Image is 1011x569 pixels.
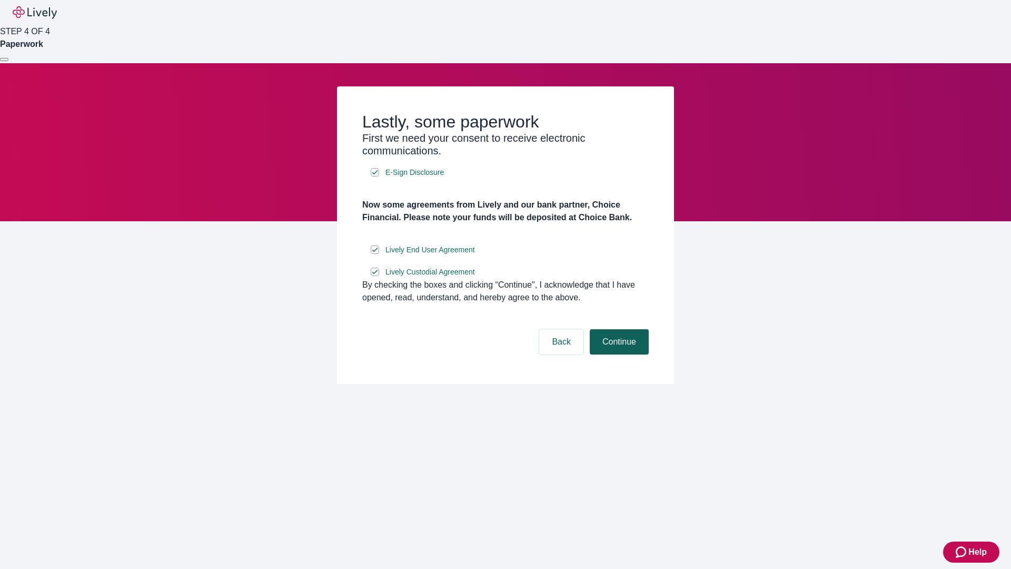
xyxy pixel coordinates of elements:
button: Continue [590,329,649,355]
div: By checking the boxes and clicking “Continue", I acknowledge that I have opened, read, understand... [362,279,649,304]
h3: First we need your consent to receive electronic communications. [362,132,649,157]
span: Lively Custodial Agreement [385,267,475,278]
svg: Zendesk support icon [956,546,968,558]
button: Zendesk support iconHelp [943,542,999,563]
a: e-sign disclosure document [383,266,477,279]
h4: Now some agreements from Lively and our bank partner, Choice Financial. Please note your funds wi... [362,199,649,224]
span: E-Sign Disclosure [385,167,444,178]
button: Back [539,329,583,355]
h2: Lastly, some paperwork [362,112,649,132]
a: e-sign disclosure document [383,166,446,179]
img: Lively [13,6,57,19]
span: Help [968,546,987,558]
a: e-sign disclosure document [383,243,477,257]
span: Lively End User Agreement [385,244,475,256]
